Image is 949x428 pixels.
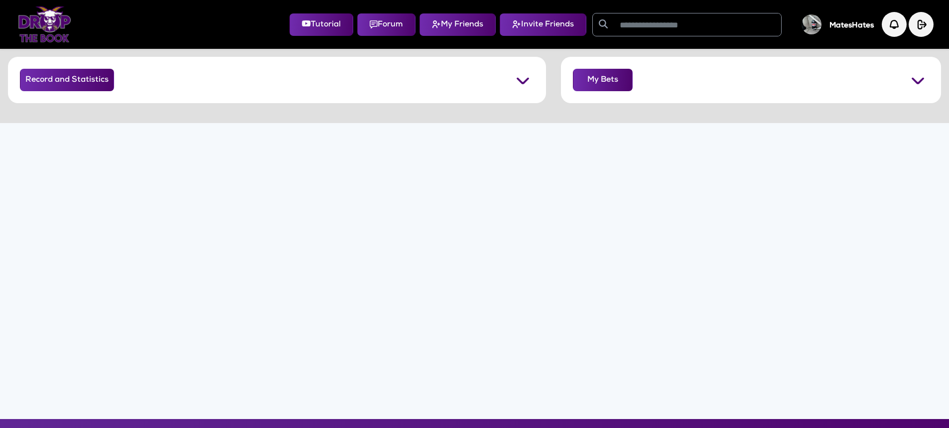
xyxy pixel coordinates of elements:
[573,69,633,91] button: My Bets
[500,13,586,36] button: Invite Friends
[20,69,114,91] button: Record and Statistics
[829,21,874,30] h5: MatesHates
[882,12,907,37] img: Notification
[357,13,415,36] button: Forum
[419,13,496,36] button: My Friends
[18,6,71,42] img: Logo
[802,14,821,34] img: User
[289,13,353,36] button: Tutorial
